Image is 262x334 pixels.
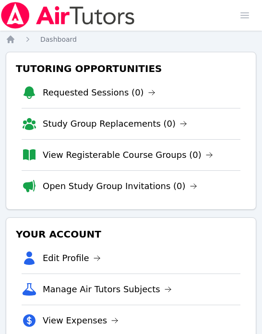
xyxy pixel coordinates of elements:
a: View Expenses [43,314,119,327]
nav: Breadcrumb [6,35,256,44]
a: Open Study Group Invitations (0) [43,179,197,193]
h3: Your Account [14,226,248,243]
a: Edit Profile [43,251,101,265]
span: Dashboard [40,36,77,43]
a: Requested Sessions (0) [43,86,155,99]
a: Manage Air Tutors Subjects [43,283,172,296]
a: View Registerable Course Groups (0) [43,148,213,162]
a: Study Group Replacements (0) [43,117,187,131]
h3: Tutoring Opportunities [14,60,248,77]
a: Dashboard [40,35,77,44]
